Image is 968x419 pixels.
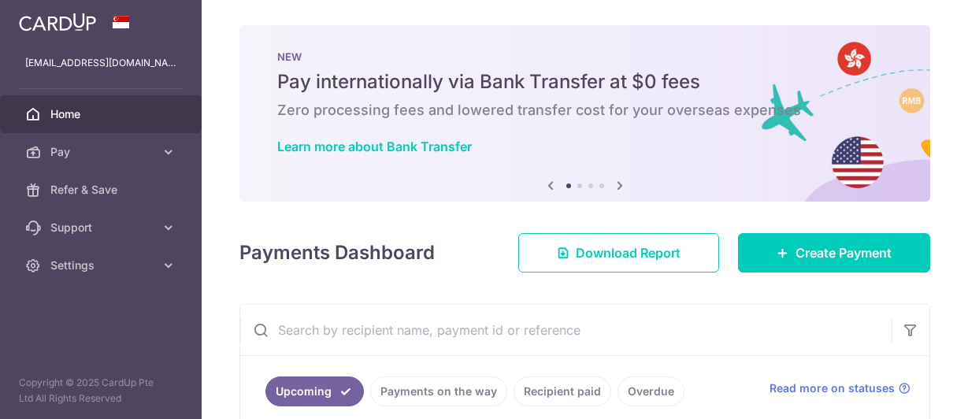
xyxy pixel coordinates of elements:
img: Bank transfer banner [239,25,930,202]
p: NEW [277,50,892,63]
a: Recipient paid [514,376,611,406]
p: [EMAIL_ADDRESS][DOMAIN_NAME] [25,55,176,71]
span: Pay [50,144,154,160]
span: Download Report [576,243,681,262]
h6: Zero processing fees and lowered transfer cost for your overseas expenses [277,101,892,120]
a: Learn more about Bank Transfer [277,139,472,154]
a: Read more on statuses [770,380,911,396]
span: Support [50,220,154,235]
h4: Payments Dashboard [239,239,435,267]
h5: Pay internationally via Bank Transfer at $0 fees [277,69,892,95]
a: Overdue [618,376,684,406]
span: Settings [50,258,154,273]
input: Search by recipient name, payment id or reference [240,305,892,355]
a: Create Payment [738,233,930,273]
span: Read more on statuses [770,380,895,396]
span: Create Payment [796,243,892,262]
a: Upcoming [265,376,364,406]
a: Payments on the way [370,376,507,406]
a: Download Report [518,233,719,273]
span: Home [50,106,154,122]
span: Refer & Save [50,182,154,198]
img: CardUp [19,13,96,32]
